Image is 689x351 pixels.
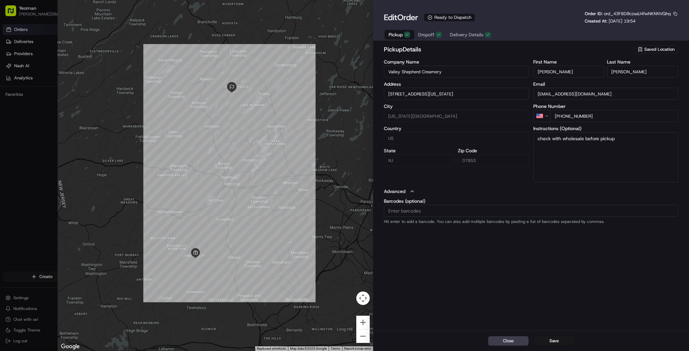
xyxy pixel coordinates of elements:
[397,12,418,23] span: Order
[384,132,529,144] input: Enter country
[54,95,111,107] a: 💻API Documentation
[609,18,636,24] span: [DATE] 19:54
[384,188,405,195] label: Advanced
[585,11,671,17] p: Order ID:
[384,60,529,64] label: Company Name
[13,97,51,104] span: Knowledge Base
[424,13,475,22] div: Ready to Dispatch
[384,82,529,86] label: Address
[384,148,455,153] label: State
[607,66,678,78] input: Enter last name
[59,342,81,351] a: Open this area in Google Maps (opens a new window)
[57,98,62,104] div: 💻
[533,82,678,86] label: Email
[17,43,111,50] input: Clear
[114,66,122,74] button: Start new chat
[356,316,370,329] button: Zoom in
[458,148,529,153] label: Zip Code
[290,347,327,350] span: Map data ©2025 Google
[644,46,675,52] span: Saved Location
[59,342,81,351] img: Google
[418,31,434,38] span: Dropoff
[634,45,678,54] button: Saved Location
[585,18,636,24] p: Created At:
[550,110,678,122] input: Enter phone number
[604,11,671,16] span: ord_43FBD8czssU4fwNKNNVQhq
[533,60,605,64] label: First Name
[384,126,529,131] label: Country
[7,64,19,76] img: 1736555255976-a54dd68f-1ca7-489b-9aae-adbdc363a1c4
[47,114,81,119] a: Powered byPylon
[23,71,85,76] div: We're available if you need us!
[356,329,370,343] button: Zoom out
[384,110,529,122] input: Enter city
[7,27,122,38] p: Welcome 👋
[67,114,81,119] span: Pylon
[23,64,110,71] div: Start new chat
[4,95,54,107] a: 📗Knowledge Base
[533,66,605,78] input: Enter first name
[533,104,678,109] label: Phone Number
[384,154,455,166] input: Enter state
[384,66,529,78] input: Enter company name
[384,188,678,195] button: Advanced
[488,336,529,346] button: Close
[384,104,529,109] label: City
[7,98,12,104] div: 📗
[384,199,678,203] label: Barcodes (optional)
[384,205,678,217] input: Enter barcodes
[384,45,632,54] h2: pickup Details
[64,97,108,104] span: API Documentation
[533,88,678,100] input: Enter email
[534,336,574,346] button: Save
[257,346,286,351] button: Keyboard shortcuts
[344,347,371,350] a: Report a map error
[450,31,483,38] span: Delivery Details
[356,291,370,305] button: Map camera controls
[384,12,418,23] h1: Edit
[7,7,20,20] img: Nash
[607,60,678,64] label: Last Name
[389,31,403,38] span: Pickup
[458,154,529,166] input: Enter zip code
[384,219,678,224] p: Hit enter to add a barcode. You can also add multiple barcodes by pasting a list of barcodes sepa...
[384,88,529,100] input: 50 Fairmount Rd, Long Valley, NJ 07853, USA
[533,126,678,131] label: Instructions (Optional)
[533,132,678,183] textarea: check with wholesale before pickup
[331,347,340,350] a: Terms (opens in new tab)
